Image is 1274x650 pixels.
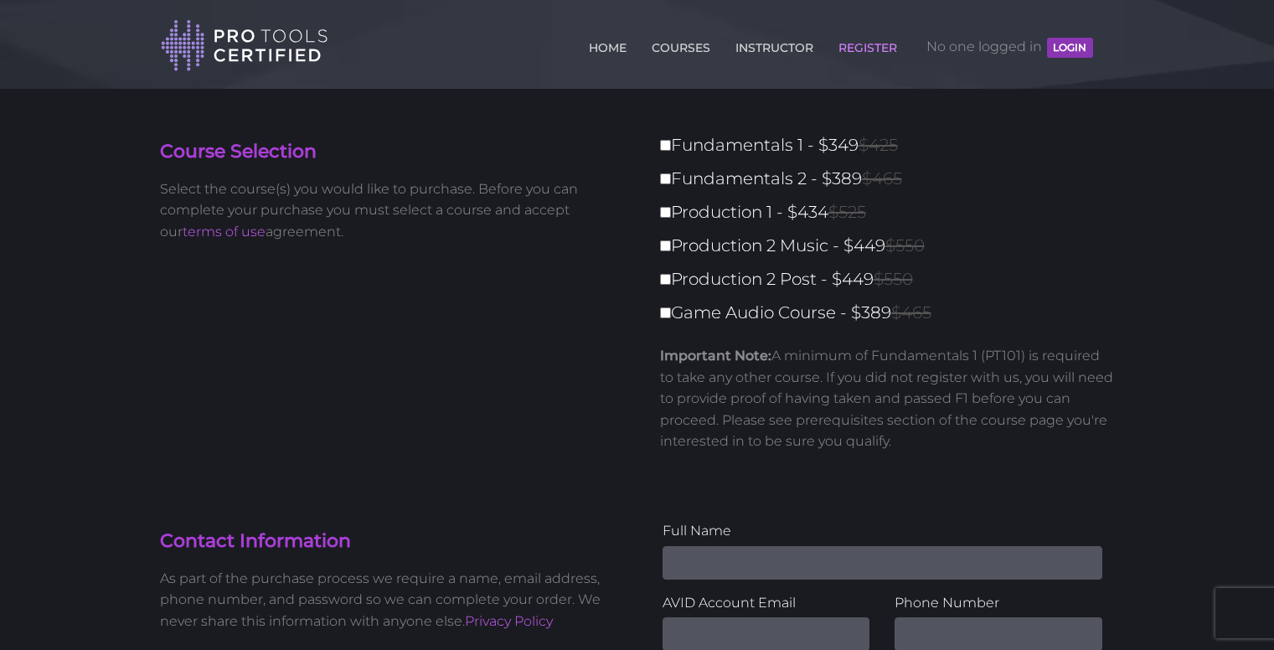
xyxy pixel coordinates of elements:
[660,164,1125,193] label: Fundamentals 2 - $389
[885,235,925,255] span: $550
[160,139,625,165] h4: Course Selection
[160,568,625,632] p: As part of the purchase process we require a name, email address, phone number, and password so w...
[465,613,553,629] a: Privacy Policy
[160,529,625,555] h4: Contact Information
[926,22,1092,72] span: No one logged in
[660,140,671,151] input: Fundamentals 1 - $349$425
[895,592,1102,614] label: Phone Number
[834,31,901,58] a: REGISTER
[660,173,671,184] input: Fundamentals 2 - $389$465
[828,202,866,222] span: $525
[891,302,931,322] span: $465
[183,224,266,240] a: terms of use
[161,18,328,73] img: Pro Tools Certified Logo
[862,168,902,188] span: $465
[660,348,771,364] strong: Important Note:
[647,31,714,58] a: COURSES
[660,131,1125,160] label: Fundamentals 1 - $349
[663,520,1102,542] label: Full Name
[660,274,671,285] input: Production 2 Post - $449$550
[160,178,625,243] p: Select the course(s) you would like to purchase. Before you can complete your purchase you must s...
[859,135,898,155] span: $425
[663,592,870,614] label: AVID Account Email
[660,298,1125,328] label: Game Audio Course - $389
[660,265,1125,294] label: Production 2 Post - $449
[660,198,1125,227] label: Production 1 - $434
[585,31,631,58] a: HOME
[660,240,671,251] input: Production 2 Music - $449$550
[660,231,1125,261] label: Production 2 Music - $449
[660,345,1115,452] p: A minimum of Fundamentals 1 (PT101) is required to take any other course. If you did not register...
[1047,38,1092,58] button: LOGIN
[660,307,671,318] input: Game Audio Course - $389$465
[874,269,913,289] span: $550
[660,207,671,218] input: Production 1 - $434$525
[731,31,818,58] a: INSTRUCTOR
